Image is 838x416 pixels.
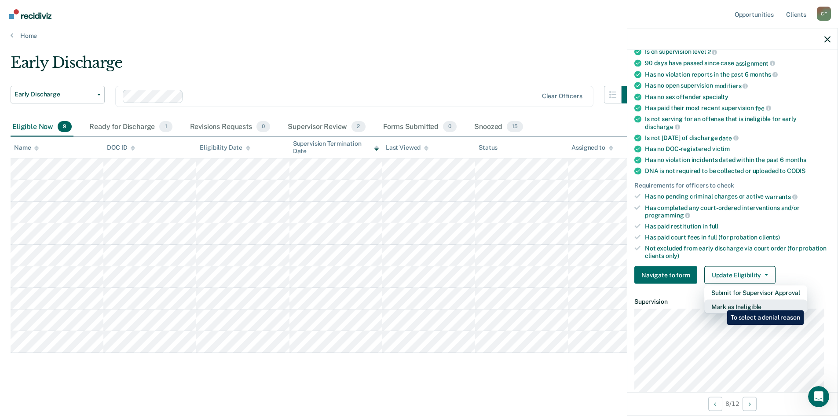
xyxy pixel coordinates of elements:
span: 2 [351,121,365,133]
span: 0 [256,121,270,133]
div: Last Viewed [386,144,428,151]
a: Home [11,32,827,40]
div: DOC ID [107,144,135,151]
div: Has no pending criminal charges or active [645,193,831,201]
div: C F [817,7,831,21]
button: Submit for Supervisor Approval [704,286,807,300]
div: Eligible Now [11,118,73,137]
span: 0 [443,121,457,133]
div: Name [14,144,39,151]
span: 9 [58,121,72,133]
span: months [785,156,806,163]
div: Ready for Discharge [88,118,174,137]
div: Eligibility Date [200,144,250,151]
span: programming [645,212,690,219]
div: Early Discharge [11,54,639,79]
div: Has no violation reports in the past 6 [645,70,831,78]
button: Navigate to form [634,266,697,284]
span: warrants [765,193,798,200]
div: DNA is not required to be collected or uploaded to [645,167,831,175]
span: 15 [507,121,523,133]
span: specialty [703,93,728,100]
div: Is not [DATE] of discharge [645,134,831,142]
div: Forms Submitted [381,118,459,137]
span: date [719,134,738,141]
span: 1 [159,121,172,133]
div: Requirements for officers to check [634,182,831,189]
div: Has no sex offender [645,93,831,100]
span: clients) [759,233,780,240]
div: Has no open supervision [645,82,831,90]
div: Has paid their most recent supervision [645,104,831,112]
button: Previous Opportunity [708,397,722,411]
button: Profile dropdown button [817,7,831,21]
div: Is not serving for an offense that is ineligible for early [645,115,831,130]
span: CODIS [787,167,805,174]
div: Supervision Termination Date [293,140,379,155]
div: Has no violation incidents dated within the past 6 [645,156,831,164]
div: 8 / 12 [627,392,838,415]
a: Navigate to form link [634,266,701,284]
div: 90 days have passed since case [645,59,831,67]
span: Early Discharge [15,91,94,98]
div: Snoozed [472,118,525,137]
img: Recidiviz [9,9,51,19]
div: Not excluded from early discharge via court order (for probation clients [645,244,831,259]
span: 2 [707,48,717,55]
span: assignment [736,59,775,66]
div: Has completed any court-ordered interventions and/or [645,204,831,219]
dt: Supervision [634,298,831,306]
span: full [709,223,718,230]
span: fee [755,104,771,111]
iframe: Intercom live chat [808,386,829,407]
button: Update Eligibility [704,266,776,284]
div: Status [479,144,498,151]
span: only) [666,252,679,259]
div: Revisions Requests [188,118,272,137]
button: Next Opportunity [743,397,757,411]
button: Mark as Ineligible [704,300,807,314]
div: Supervisor Review [286,118,367,137]
span: months [750,71,778,78]
div: Clear officers [542,92,582,100]
div: Is on supervision level [645,48,831,56]
div: Has no DOC-registered [645,145,831,153]
div: Has paid restitution in [645,223,831,230]
div: Has paid court fees in full (for probation [645,233,831,241]
div: Assigned to [571,144,613,151]
span: victim [712,145,730,152]
span: discharge [645,123,680,130]
span: modifiers [714,82,748,89]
